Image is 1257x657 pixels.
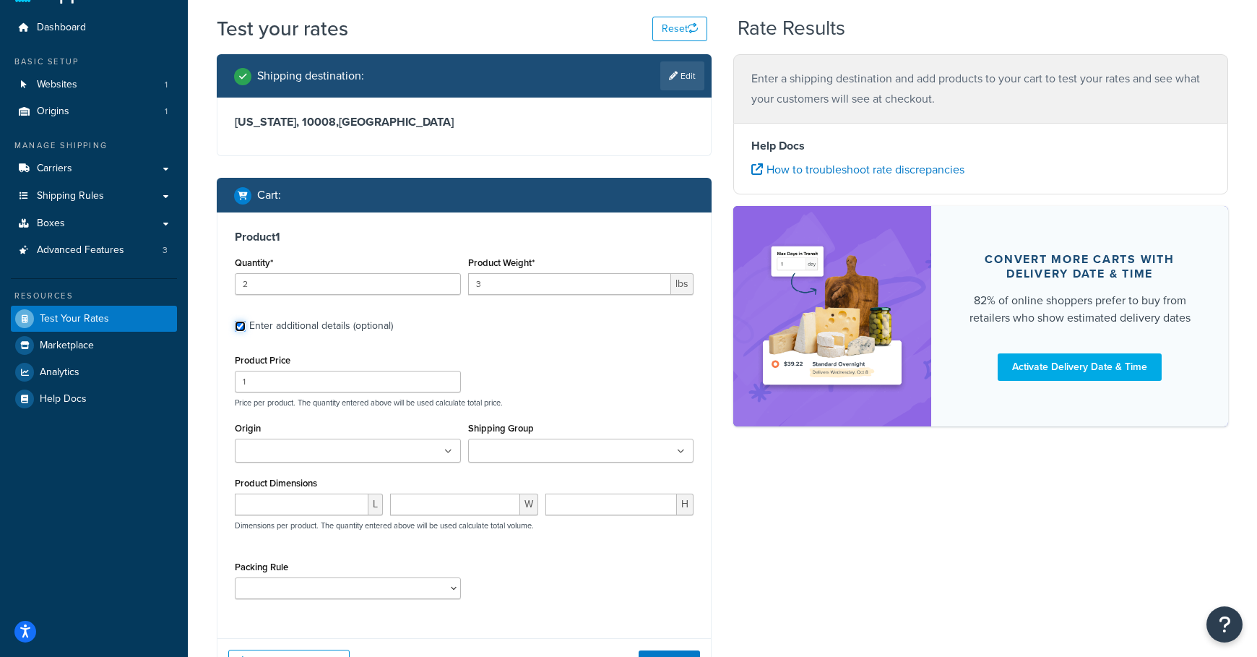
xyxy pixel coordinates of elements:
span: 1 [165,79,168,91]
button: Reset [652,17,707,41]
input: Enter additional details (optional) [235,321,246,332]
h3: Product 1 [235,230,694,244]
a: Marketplace [11,332,177,358]
li: Origins [11,98,177,125]
span: Marketplace [40,340,94,352]
a: Shipping Rules [11,183,177,210]
h2: Rate Results [738,17,845,40]
span: Dashboard [37,22,86,34]
h4: Help Docs [751,137,1210,155]
div: Manage Shipping [11,139,177,152]
span: 3 [163,244,168,257]
a: Websites1 [11,72,177,98]
a: Boxes [11,210,177,237]
a: Edit [660,61,704,90]
a: How to troubleshoot rate discrepancies [751,161,964,178]
span: Websites [37,79,77,91]
label: Shipping Group [468,423,534,434]
p: Dimensions per product. The quantity entered above will be used calculate total volume. [231,520,534,531]
label: Product Price [235,355,290,366]
span: Origins [37,106,69,118]
a: Advanced Features3 [11,237,177,264]
h3: [US_STATE], 10008 , [GEOGRAPHIC_DATA] [235,115,694,129]
h2: Shipping destination : [257,69,364,82]
div: Resources [11,290,177,302]
span: lbs [671,273,694,295]
input: 0 [235,273,461,295]
a: Carriers [11,155,177,182]
a: Dashboard [11,14,177,41]
a: Activate Delivery Date & Time [998,353,1162,381]
li: Websites [11,72,177,98]
h1: Test your rates [217,14,348,43]
span: Analytics [40,366,79,379]
span: Boxes [37,218,65,230]
h2: Cart : [257,189,281,202]
a: Origins1 [11,98,177,125]
span: Advanced Features [37,244,124,257]
div: 82% of online shoppers prefer to buy from retailers who show estimated delivery dates [966,292,1193,327]
span: 1 [165,106,168,118]
span: W [520,494,538,515]
div: Convert more carts with delivery date & time [966,252,1193,281]
p: Price per product. The quantity entered above will be used calculate total price. [231,398,697,408]
label: Product Weight* [468,257,535,268]
div: Basic Setup [11,56,177,68]
a: Test Your Rates [11,306,177,332]
input: 0.00 [468,273,672,295]
p: Enter a shipping destination and add products to your cart to test your rates and see what your c... [751,69,1210,109]
div: Enter additional details (optional) [249,316,393,336]
a: Analytics [11,359,177,385]
a: Help Docs [11,386,177,412]
span: Test Your Rates [40,313,109,325]
span: H [677,494,694,515]
button: Open Resource Center [1206,606,1243,643]
span: Shipping Rules [37,190,104,202]
span: Carriers [37,163,72,175]
label: Origin [235,423,261,434]
label: Product Dimensions [235,478,317,489]
li: Advanced Features [11,237,177,264]
span: Help Docs [40,393,87,405]
label: Quantity* [235,257,273,268]
span: L [368,494,383,515]
label: Packing Rule [235,562,288,572]
img: feature-image-ddt-36eae7f7280da8017bfb280eaccd9c446f90b1fe08728e4019434db127062ab4.png [755,228,910,405]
